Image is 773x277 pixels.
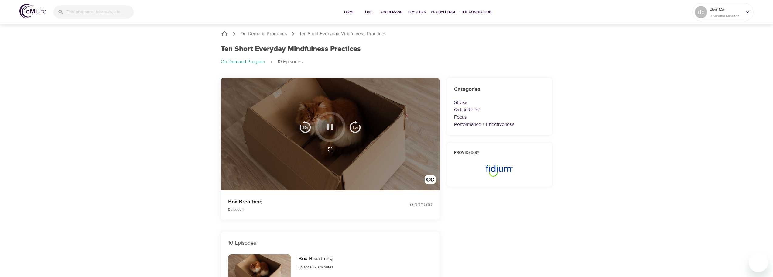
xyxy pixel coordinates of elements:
[408,9,426,15] span: Teachers
[66,5,134,19] input: Find programs, teachers, etc...
[299,30,387,37] p: Ten Short Everyday Mindfulness Practices
[381,9,403,15] span: On-Demand
[431,9,456,15] span: 1% Challenge
[695,6,707,18] div: dc
[221,45,361,54] h1: Ten Short Everyday Mindfulness Practices
[421,172,440,190] button: Transcript/Closed Captions (c)
[749,253,768,272] iframe: Button to launch messaging window
[228,207,379,212] p: Episode 1
[221,30,552,37] nav: breadcrumb
[277,58,303,65] p: 10 Episodes
[240,30,287,37] a: On-Demand Programs
[221,58,265,65] p: On-Demand Program
[454,150,545,156] h6: Provided by
[299,121,311,133] img: 15s_prev.svg
[221,58,552,66] nav: breadcrumb
[342,9,357,15] span: Home
[454,121,545,128] p: Performance + Effectiveness
[425,175,436,187] img: open_caption.svg
[710,13,742,19] p: 0 Mindful Minutes
[228,239,432,247] p: 10 Episodes
[228,198,379,206] p: Box Breathing
[19,4,46,18] img: logo
[710,6,742,13] p: DanCa
[454,106,545,113] p: Quick Relief
[484,161,515,177] img: fidium.png
[454,113,545,121] p: Focus
[298,265,333,269] span: Episode 1 - 3 minutes
[454,99,545,106] p: Stress
[387,202,432,209] div: 0:00 / 3:00
[461,9,491,15] span: The Connection
[361,9,376,15] span: Live
[454,85,545,94] h6: Categories
[298,254,333,263] h6: Box Breathing
[349,121,361,133] img: 15s_next.svg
